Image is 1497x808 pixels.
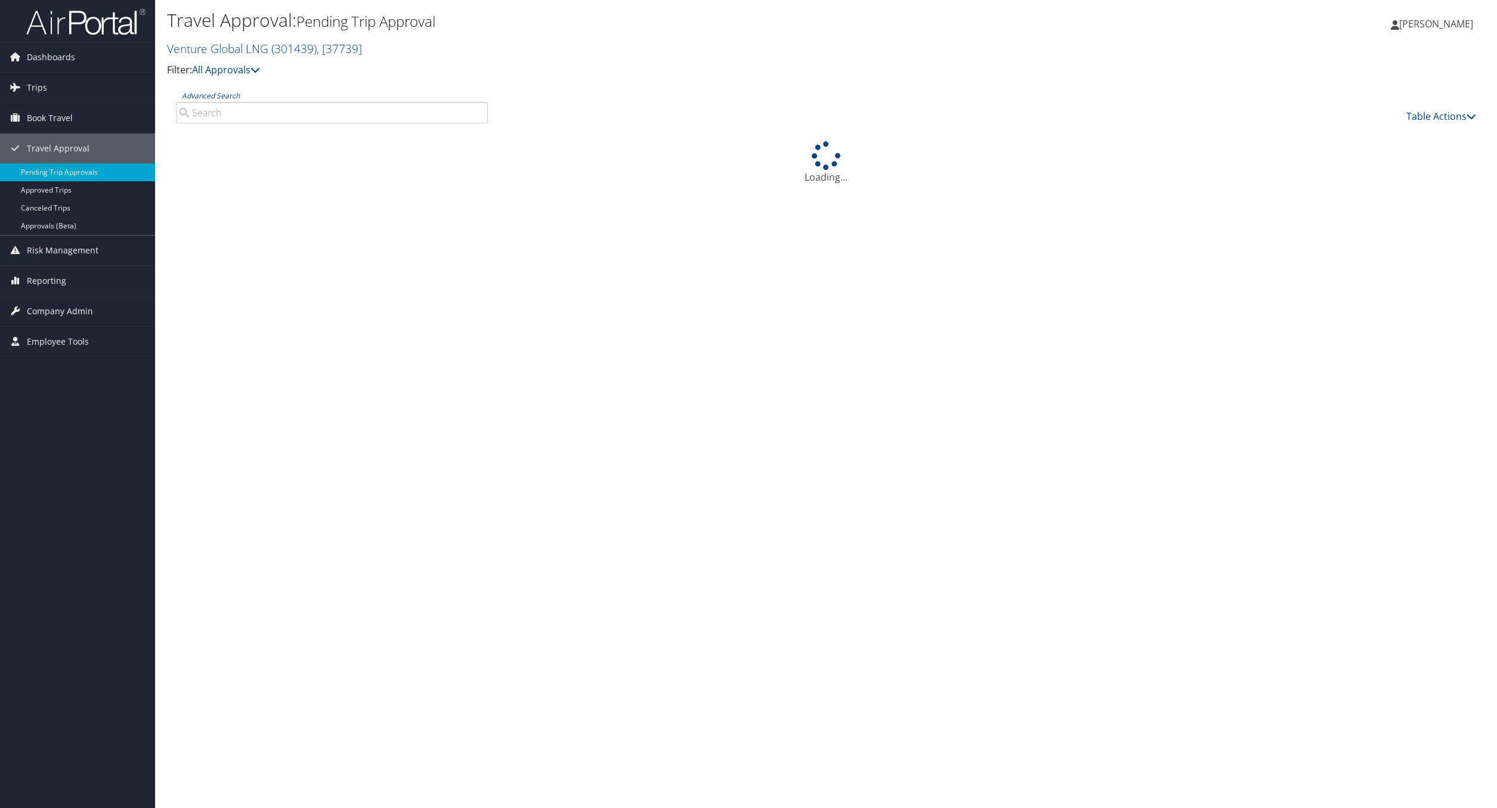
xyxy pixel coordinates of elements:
span: [PERSON_NAME] [1399,17,1473,30]
span: ( 301439 ) [271,41,317,57]
span: Reporting [27,266,66,296]
div: Loading... [167,141,1485,184]
p: Filter: [167,63,1046,78]
small: Pending Trip Approval [296,11,435,31]
span: Risk Management [27,236,98,265]
a: All Approvals [192,63,260,76]
a: Advanced Search [182,91,240,101]
span: Employee Tools [27,327,89,357]
span: Book Travel [27,103,73,133]
span: Travel Approval [27,134,89,163]
a: Venture Global LNG [167,41,362,57]
span: , [ 37739 ] [317,41,362,57]
span: Trips [27,73,47,103]
img: airportal-logo.png [26,8,146,36]
a: Table Actions [1406,110,1476,123]
a: [PERSON_NAME] [1391,6,1485,42]
h1: Travel Approval: [167,8,1046,33]
span: Company Admin [27,296,93,326]
input: Advanced Search [176,102,488,123]
span: Dashboards [27,42,75,72]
